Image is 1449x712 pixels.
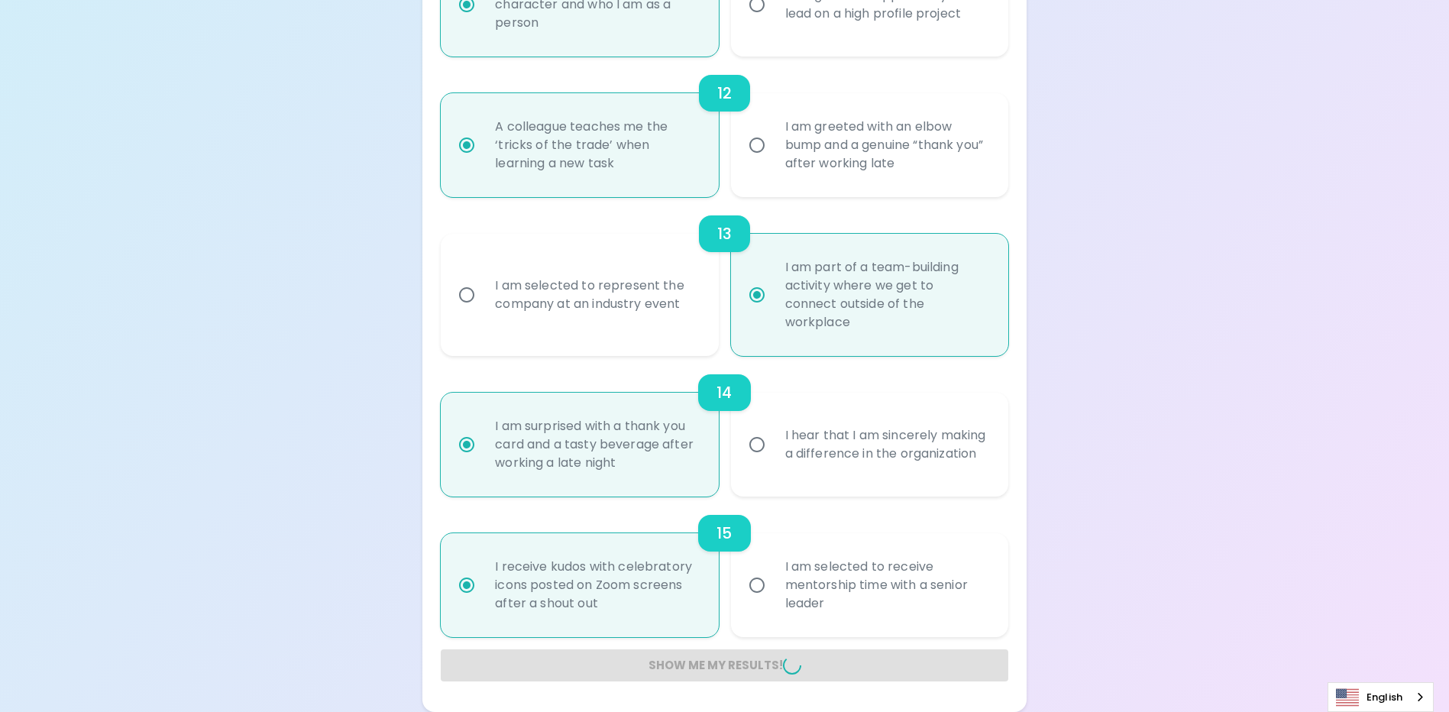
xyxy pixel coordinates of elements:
h6: 12 [717,81,732,105]
div: I am greeted with an elbow bump and a genuine “thank you” after working late [773,99,1000,191]
div: Language [1328,682,1434,712]
div: I am surprised with a thank you card and a tasty beverage after working a late night [483,399,710,490]
div: choice-group-check [441,497,1008,637]
h6: 13 [717,222,732,246]
div: A colleague teaches me the ‘tricks of the trade’ when learning a new task [483,99,710,191]
div: choice-group-check [441,356,1008,497]
h6: 14 [716,380,732,405]
div: choice-group-check [441,197,1008,356]
div: I am selected to receive mentorship time with a senior leader [773,539,1000,631]
a: English [1328,683,1433,711]
div: I hear that I am sincerely making a difference in the organization [773,408,1000,481]
aside: Language selected: English [1328,682,1434,712]
div: choice-group-check [441,57,1008,197]
div: I am selected to represent the company at an industry event [483,258,710,332]
div: I am part of a team-building activity where we get to connect outside of the workplace [773,240,1000,350]
div: I receive kudos with celebratory icons posted on Zoom screens after a shout out [483,539,710,631]
h6: 15 [716,521,732,545]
